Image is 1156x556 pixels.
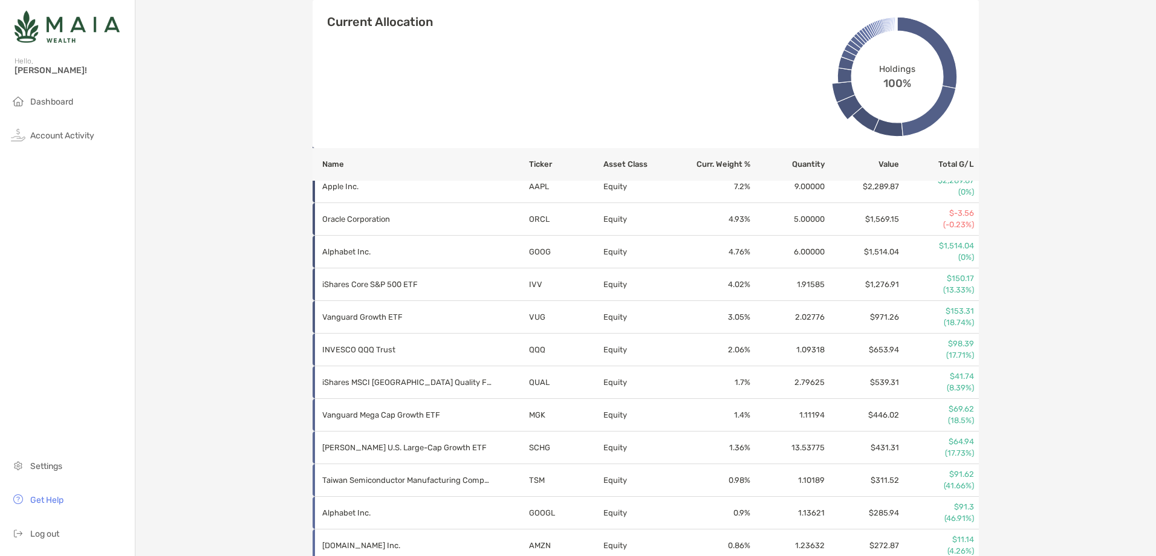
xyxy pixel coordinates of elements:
img: get-help icon [11,492,25,506]
p: Amazon.com Inc. [322,538,492,553]
span: Log out [30,529,59,539]
p: Schwab U.S. Large-Cap Growth ETF [322,440,492,455]
p: (8.39%) [900,383,974,393]
th: Quantity [751,148,825,181]
td: 4.93 % [677,203,752,236]
td: $1,569.15 [825,203,900,236]
td: ORCL [528,203,603,236]
p: Vanguard Growth ETF [322,309,492,325]
td: $431.31 [825,432,900,464]
td: 0.98 % [677,464,752,497]
td: $311.52 [825,464,900,497]
td: $285.94 [825,497,900,529]
p: (17.73%) [900,448,974,459]
td: 2.02776 [751,301,825,334]
td: 1.09318 [751,334,825,366]
h4: Current Allocation [327,15,433,29]
th: Value [825,148,900,181]
td: 2.06 % [677,334,752,366]
td: $539.31 [825,366,900,399]
td: Equity [603,301,677,334]
td: 1.4 % [677,399,752,432]
img: settings icon [11,458,25,473]
span: Account Activity [30,131,94,141]
td: 1.10189 [751,464,825,497]
span: Get Help [30,495,63,505]
p: $2,289.87 [900,175,974,186]
td: GOOGL [528,497,603,529]
p: $41.74 [900,371,974,382]
td: 1.91585 [751,268,825,301]
td: IVV [528,268,603,301]
td: $971.26 [825,301,900,334]
td: TSM [528,464,603,497]
td: 4.02 % [677,268,752,301]
p: $91.62 [900,469,974,480]
td: Equity [603,170,677,203]
p: $98.39 [900,338,974,349]
th: Ticker [528,148,603,181]
p: $1,514.04 [900,241,974,251]
td: Equity [603,236,677,268]
td: AAPL [528,170,603,203]
td: QUAL [528,366,603,399]
p: Oracle Corporation [322,212,492,227]
p: $91.3 [900,502,974,512]
td: $1,276.91 [825,268,900,301]
p: $153.31 [900,306,974,317]
p: (13.33%) [900,285,974,296]
p: iShares Core S&P 500 ETF [322,277,492,292]
p: Vanguard Mega Cap Growth ETF [322,407,492,422]
p: (-0.23%) [900,219,974,230]
td: 9.00000 [751,170,825,203]
td: QQQ [528,334,603,366]
td: Equity [603,399,677,432]
td: 3.05 % [677,301,752,334]
td: 13.53775 [751,432,825,464]
td: MGK [528,399,603,432]
th: Curr. Weight % [677,148,752,181]
td: 1.11194 [751,399,825,432]
p: $64.94 [900,436,974,447]
td: 4.76 % [677,236,752,268]
p: Alphabet Inc. [322,505,492,520]
span: [PERSON_NAME]! [15,65,128,76]
img: logout icon [11,526,25,540]
p: Apple Inc. [322,179,492,194]
td: Equity [603,432,677,464]
th: Total G/L [900,148,979,181]
th: Name [313,148,528,181]
p: $69.62 [900,404,974,415]
p: (0%) [900,252,974,263]
td: 1.36 % [677,432,752,464]
td: Equity [603,464,677,497]
p: Alphabet Inc. [322,244,492,259]
td: 0.9 % [677,497,752,529]
img: activity icon [11,128,25,142]
p: iShares MSCI USA Quality Factor ETF [322,375,492,390]
span: Dashboard [30,97,73,107]
td: 1.13621 [751,497,825,529]
img: Zoe Logo [15,5,120,48]
td: $653.94 [825,334,900,366]
p: (41.66%) [900,480,974,491]
img: household icon [11,94,25,108]
p: INVESCO QQQ Trust [322,342,492,357]
th: Asset Class [603,148,677,181]
td: GOOG [528,236,603,268]
p: (0%) [900,187,974,198]
p: (46.91%) [900,513,974,524]
td: Equity [603,334,677,366]
td: 5.00000 [751,203,825,236]
td: 6.00000 [751,236,825,268]
td: $2,289.87 [825,170,900,203]
td: Equity [603,268,677,301]
td: 1.7 % [677,366,752,399]
td: 7.2 % [677,170,752,203]
td: Equity [603,203,677,236]
p: $11.14 [900,534,974,545]
p: Taiwan Semiconductor Manufacturing Company Ltd. [322,473,492,488]
p: $150.17 [900,273,974,284]
td: Equity [603,366,677,399]
span: 100% [883,74,911,90]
